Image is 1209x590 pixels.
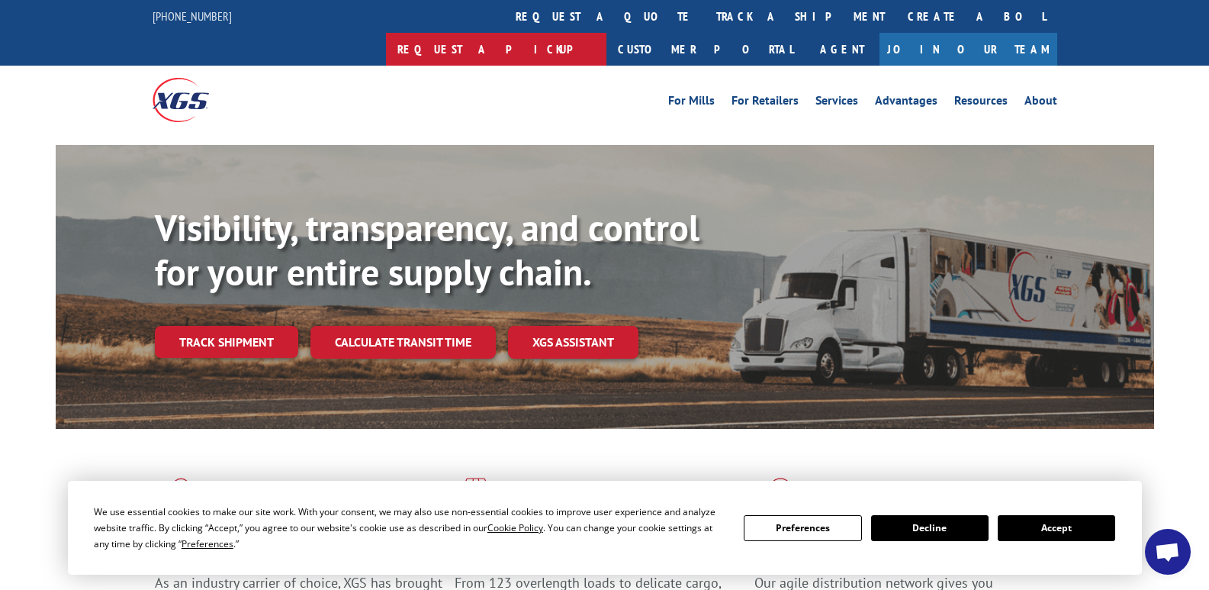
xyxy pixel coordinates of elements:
[455,478,490,517] img: xgs-icon-focused-on-flooring-red
[182,537,233,550] span: Preferences
[998,515,1115,541] button: Accept
[879,33,1057,66] a: Join Our Team
[754,478,807,517] img: xgs-icon-flagship-distribution-model-red
[155,478,202,517] img: xgs-icon-total-supply-chain-intelligence-red
[386,33,606,66] a: Request a pickup
[1024,95,1057,111] a: About
[487,521,543,534] span: Cookie Policy
[1145,529,1191,575] div: Open chat
[153,8,232,24] a: [PHONE_NUMBER]
[155,326,298,358] a: Track shipment
[668,95,715,111] a: For Mills
[155,204,699,295] b: Visibility, transparency, and control for your entire supply chain.
[954,95,1008,111] a: Resources
[732,95,799,111] a: For Retailers
[68,481,1142,575] div: Cookie Consent Prompt
[94,504,725,552] div: We use essential cookies to make our site work. With your consent, we may also use non-essential ...
[508,326,638,359] a: XGS ASSISTANT
[744,515,861,541] button: Preferences
[606,33,805,66] a: Customer Portal
[805,33,879,66] a: Agent
[310,326,496,359] a: Calculate transit time
[815,95,858,111] a: Services
[871,515,989,541] button: Decline
[875,95,937,111] a: Advantages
